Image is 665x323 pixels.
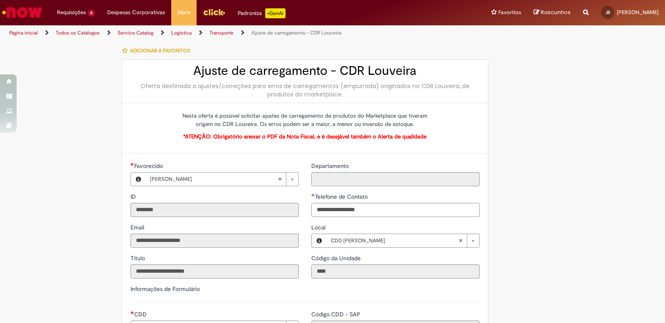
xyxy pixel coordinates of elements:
span: Nesta oferta é possível solicitar ajustes de carregamento de produtos do Marketplace que tiveram [182,112,427,119]
img: click_logo_yellow_360x200.png [203,6,225,18]
span: Rascunhos [541,8,571,16]
span: Somente leitura - Email [131,224,146,231]
label: Informações de Formulário [131,285,200,293]
input: Código da Unidade [311,264,480,279]
label: Somente leitura - Departamento [311,162,350,170]
div: Padroniza [238,8,286,18]
button: Local, Visualizar este registro CDD Mogi Mirim [312,234,327,247]
a: Ajuste de carregamento - CDR Louveira [251,30,341,36]
span: Adicionar a Favoritos [130,47,190,54]
h2: Ajuste de carregamento - CDR Louveira [131,64,480,78]
span: More [177,8,190,17]
span: Somente leitura - Código CDD - SAP [311,311,362,318]
label: Somente leitura - Código CDD - SAP [311,310,362,318]
span: Despesas Corporativas [107,8,165,17]
a: Transporte [209,30,234,36]
a: Service Catalog [118,30,153,36]
a: Todos os Catálogos [56,30,100,36]
span: *ATENÇÃO: Obrigatório anexar o PDF da Nota Fiscal, e é desejável também o Alerta de qualidade [183,133,426,140]
span: origem no CDR Louveira. Os erros podem ser a maior, a menor ou inversão de estoque. [196,121,414,128]
span: [PERSON_NAME] [617,9,659,16]
div: Oferta destinada a ajustes/correções para erros de carregamentos (empurrada) originados no CDR Lo... [131,82,480,99]
input: ID [131,203,299,217]
abbr: Limpar campo Local [454,234,467,247]
span: CDD [134,311,148,318]
span: Necessários - Favorecido [134,162,165,170]
img: ServiceNow [1,4,44,21]
label: Somente leitura - ID [131,192,138,201]
a: [PERSON_NAME]Limpar campo Favorecido [146,173,298,186]
span: Local [311,224,327,231]
span: Telefone de Contato [315,193,369,200]
input: Título [131,264,299,279]
ul: Trilhas de página [6,25,437,41]
button: Adicionar a Favoritos [122,42,195,59]
abbr: Limpar campo Favorecido [273,173,286,186]
input: Telefone de Contato [311,203,480,217]
span: Necessários [131,311,134,314]
a: Página inicial [9,30,38,36]
a: Rascunhos [534,9,571,17]
span: JS [606,10,610,15]
label: Somente leitura - Email [131,223,146,232]
input: Departamento [311,172,480,186]
label: Somente leitura - Código da Unidade [311,254,362,262]
span: Somente leitura - ID [131,193,138,200]
a: Logistica [171,30,192,36]
span: Obrigatório Preenchido [311,193,315,197]
span: 4 [88,10,95,17]
span: Favoritos [498,8,521,17]
span: Obrigatório Preenchido [131,163,134,166]
button: Favorecido, Visualizar este registro Joao Pedro Correa Da Silva [131,173,146,186]
p: +GenAi [265,8,286,18]
label: Somente leitura - Título [131,254,147,262]
span: [PERSON_NAME] [150,173,278,186]
a: CDD [PERSON_NAME]Limpar campo Local [327,234,479,247]
input: Email [131,234,299,248]
span: Requisições [57,8,86,17]
span: CDD [PERSON_NAME] [331,234,458,247]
